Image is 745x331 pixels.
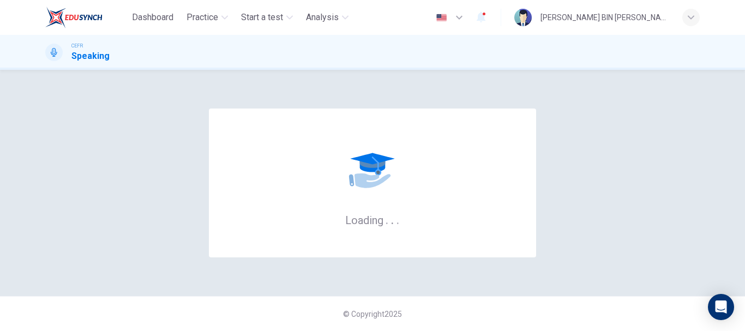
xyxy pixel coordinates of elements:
h6: . [385,210,389,228]
button: Dashboard [128,8,178,27]
span: Analysis [306,11,339,24]
img: en [435,14,448,22]
img: Profile picture [514,9,532,26]
span: Start a test [241,11,283,24]
button: Start a test [237,8,297,27]
a: EduSynch logo [45,7,128,28]
div: Open Intercom Messenger [708,294,734,320]
span: © Copyright 2025 [343,310,402,318]
div: [PERSON_NAME] BIN [PERSON_NAME] [540,11,669,24]
h6: Loading [345,213,400,227]
button: Practice [182,8,232,27]
h6: . [390,210,394,228]
h6: . [396,210,400,228]
h1: Speaking [71,50,110,63]
span: Dashboard [132,11,173,24]
span: CEFR [71,42,83,50]
span: Practice [187,11,218,24]
img: EduSynch logo [45,7,103,28]
button: Analysis [302,8,353,27]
